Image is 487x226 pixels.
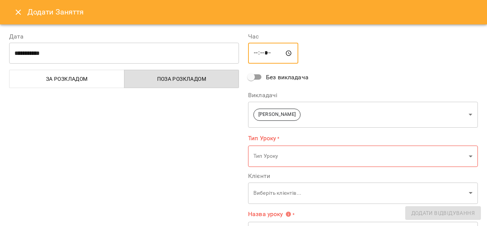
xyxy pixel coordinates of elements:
[248,146,478,167] div: Тип Уроку
[253,152,466,160] p: Тип Уроку
[129,74,235,83] span: Поза розкладом
[9,34,239,40] label: Дата
[248,34,478,40] label: Час
[9,3,27,21] button: Close
[9,70,124,88] button: За розкладом
[253,189,466,197] p: Виберіть клієнтів...
[248,101,478,128] div: [PERSON_NAME]
[14,74,120,83] span: За розкладом
[27,6,478,18] h6: Додати Заняття
[266,73,309,82] span: Без викладача
[248,173,478,179] label: Клієнти
[254,111,300,118] span: [PERSON_NAME]
[124,70,239,88] button: Поза розкладом
[285,211,291,217] svg: Вкажіть назву уроку або виберіть клієнтів
[248,92,478,98] label: Викладачі
[248,134,478,143] label: Тип Уроку
[248,182,478,204] div: Виберіть клієнтів...
[248,211,291,217] span: Назва уроку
